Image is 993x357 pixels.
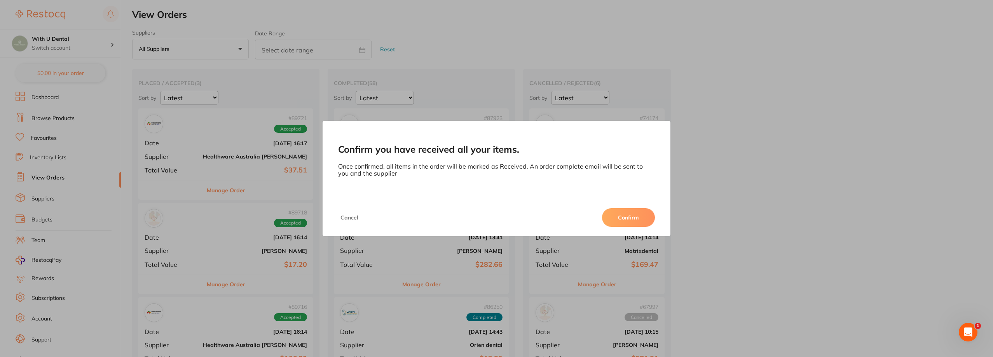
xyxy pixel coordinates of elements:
h2: Confirm you have received all your items. [338,144,654,155]
button: Confirm [602,208,655,227]
iframe: Intercom live chat [959,323,977,341]
button: Cancel [338,208,361,227]
p: Once confirmed, all items in the order will be marked as Received. An order complete email will b... [338,163,654,177]
span: 1 [975,323,981,329]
